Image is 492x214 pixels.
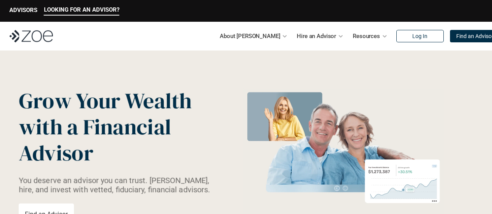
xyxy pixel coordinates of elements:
[9,7,37,14] p: ADVISORS
[412,33,427,40] p: Log In
[19,176,214,194] p: You deserve an advisor you can trust. [PERSON_NAME], hire, and invest with vetted, fiduciary, fin...
[297,30,336,42] p: Hire an Advisor
[396,30,444,42] a: Log In
[353,30,380,42] p: Resources
[44,6,119,13] p: LOOKING FOR AN ADVISOR?
[19,86,192,116] span: Grow Your Wealth
[220,30,280,42] p: About [PERSON_NAME]
[19,112,176,168] span: with a Financial Advisor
